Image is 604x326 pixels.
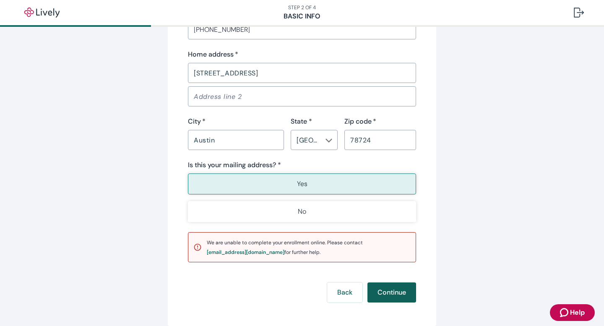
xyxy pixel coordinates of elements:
button: No [188,201,416,222]
input: City [188,132,284,148]
img: Lively [18,8,65,18]
label: Zip code [344,116,376,127]
p: No [298,207,306,217]
div: [EMAIL_ADDRESS][DOMAIN_NAME] [207,250,284,255]
label: State * [291,116,312,127]
input: (555) 555-5555 [188,21,416,38]
svg: Chevron icon [325,137,332,144]
button: Yes [188,173,416,194]
button: Back [327,282,362,303]
button: Zendesk support iconHelp [550,304,595,321]
button: Continue [367,282,416,303]
button: Open [325,136,333,145]
svg: Zendesk support icon [560,308,570,318]
span: We are unable to complete your enrollment online. Please contact for further help. [207,239,363,256]
input: Zip code [344,132,416,148]
input: Address line 2 [188,88,416,105]
p: Yes [297,179,307,189]
a: support email [207,250,284,255]
label: Home address [188,49,238,60]
input: -- [293,134,321,146]
input: Address line 1 [188,65,416,81]
label: City [188,116,206,127]
button: Log out [567,3,591,23]
span: Help [570,308,585,318]
label: Is this your mailing address? * [188,160,281,170]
